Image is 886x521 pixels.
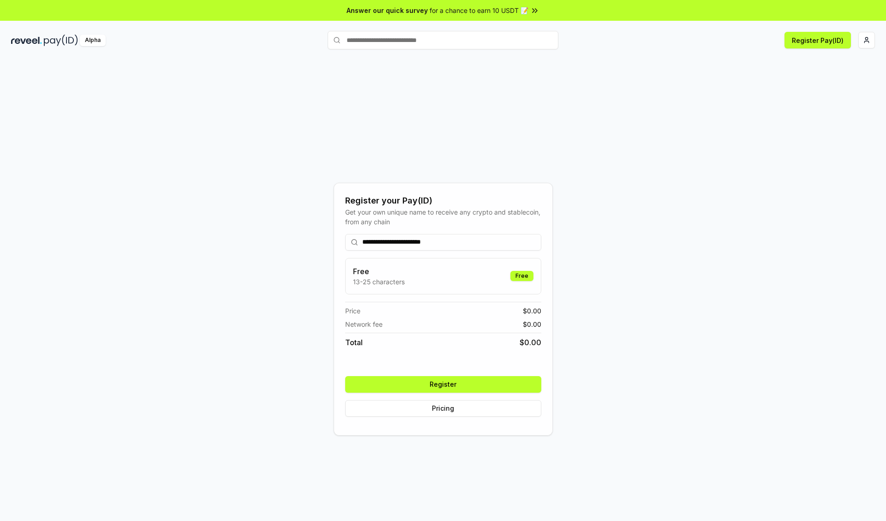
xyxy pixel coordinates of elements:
[345,376,541,393] button: Register
[345,337,363,348] span: Total
[523,306,541,316] span: $ 0.00
[353,266,405,277] h3: Free
[353,277,405,287] p: 13-25 characters
[347,6,428,15] span: Answer our quick survey
[345,194,541,207] div: Register your Pay(ID)
[345,306,360,316] span: Price
[44,35,78,46] img: pay_id
[510,271,533,281] div: Free
[345,400,541,417] button: Pricing
[345,207,541,227] div: Get your own unique name to receive any crypto and stablecoin, from any chain
[430,6,528,15] span: for a chance to earn 10 USDT 📝
[80,35,106,46] div: Alpha
[345,319,383,329] span: Network fee
[523,319,541,329] span: $ 0.00
[784,32,851,48] button: Register Pay(ID)
[11,35,42,46] img: reveel_dark
[520,337,541,348] span: $ 0.00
